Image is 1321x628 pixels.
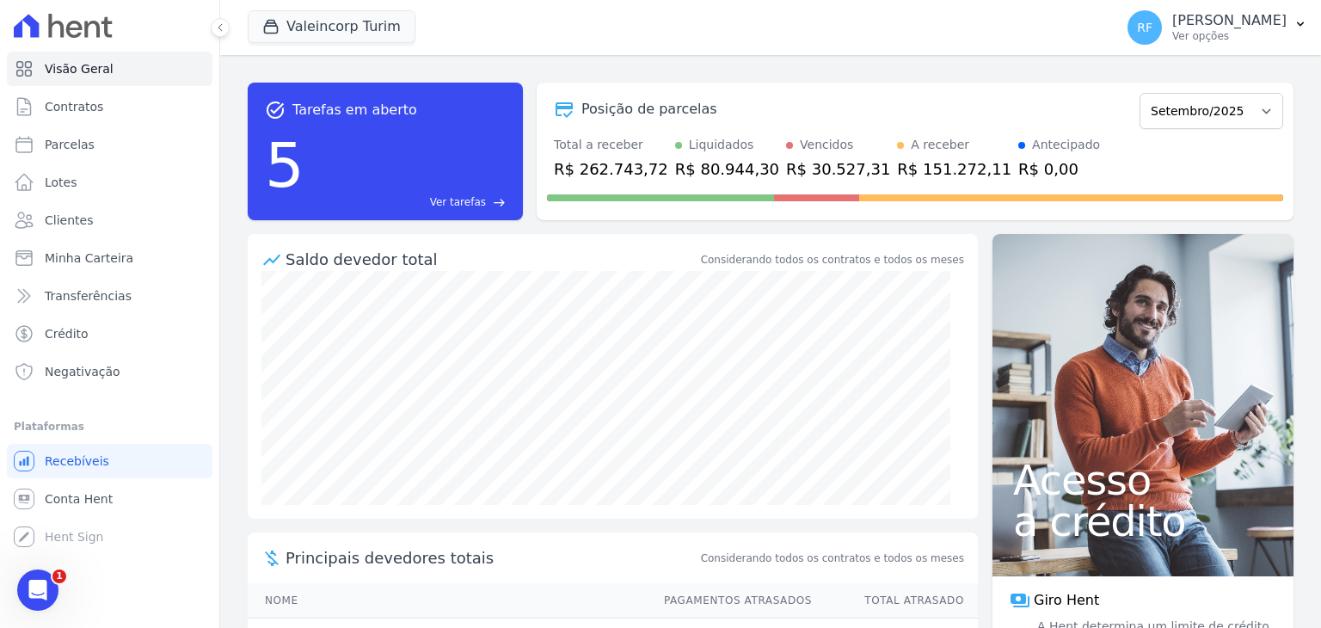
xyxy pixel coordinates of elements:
span: Parcelas [45,136,95,153]
div: Vencidos [800,136,853,154]
a: Contratos [7,89,212,124]
div: R$ 0,00 [1018,157,1100,181]
div: Liquidados [689,136,754,154]
span: Acesso [1013,459,1273,501]
a: Negativação [7,354,212,389]
a: Visão Geral [7,52,212,86]
span: Considerando todos os contratos e todos os meses [701,551,964,566]
span: east [493,196,506,209]
span: Transferências [45,287,132,305]
a: Minha Carteira [7,241,212,275]
div: R$ 80.944,30 [675,157,779,181]
span: Contratos [45,98,103,115]
span: Tarefas em aberto [292,100,417,120]
span: Crédito [45,325,89,342]
div: R$ 30.527,31 [786,157,890,181]
div: Saldo devedor total [286,248,697,271]
a: Lotes [7,165,212,200]
button: Valeincorp Turim [248,10,415,43]
a: Recebíveis [7,444,212,478]
span: Clientes [45,212,93,229]
a: Crédito [7,317,212,351]
div: Considerando todos os contratos e todos os meses [701,252,964,268]
p: Ver opções [1172,29,1287,43]
div: Antecipado [1032,136,1100,154]
iframe: Intercom live chat [17,570,58,611]
a: Transferências [7,279,212,313]
span: task_alt [265,100,286,120]
a: Ver tarefas east [311,194,506,210]
span: Giro Hent [1034,590,1099,611]
span: Lotes [45,174,77,191]
div: R$ 151.272,11 [897,157,1011,181]
div: A receber [911,136,969,154]
th: Total Atrasado [813,583,978,619]
th: Nome [248,583,648,619]
span: Recebíveis [45,453,109,470]
div: 5 [265,120,304,210]
span: Visão Geral [45,60,114,77]
span: Ver tarefas [430,194,486,210]
span: Minha Carteira [45,249,133,267]
span: Principais devedores totais [286,546,697,570]
span: a crédito [1013,501,1273,542]
span: 1 [52,570,66,583]
a: Parcelas [7,127,212,162]
th: Pagamentos Atrasados [648,583,813,619]
div: Posição de parcelas [581,99,717,120]
div: Plataformas [14,416,206,437]
div: R$ 262.743,72 [554,157,668,181]
a: Clientes [7,203,212,237]
div: Total a receber [554,136,668,154]
span: Conta Hent [45,490,113,508]
a: Conta Hent [7,482,212,516]
span: RF [1137,22,1152,34]
button: RF [PERSON_NAME] Ver opções [1114,3,1321,52]
p: [PERSON_NAME] [1172,12,1287,29]
span: Negativação [45,363,120,380]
